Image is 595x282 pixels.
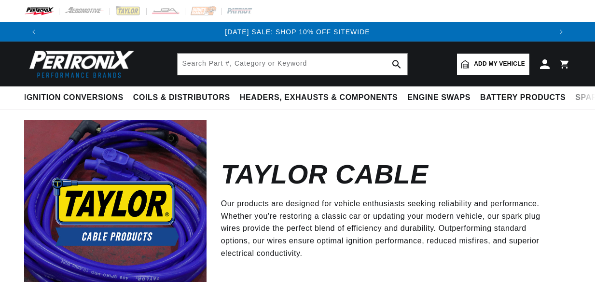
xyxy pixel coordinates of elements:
[402,86,475,109] summary: Engine Swaps
[24,86,128,109] summary: Ignition Conversions
[552,22,571,42] button: Translation missing: en.sections.announcements.next_announcement
[24,93,124,103] span: Ignition Conversions
[43,27,552,37] div: Announcement
[480,93,566,103] span: Battery Products
[475,86,570,109] summary: Battery Products
[457,54,529,75] a: Add my vehicle
[24,22,43,42] button: Translation missing: en.sections.announcements.previous_announcement
[386,54,407,75] button: search button
[225,28,370,36] a: [DATE] SALE: SHOP 10% OFF SITEWIDE
[240,93,398,103] span: Headers, Exhausts & Components
[133,93,230,103] span: Coils & Distributors
[235,86,402,109] summary: Headers, Exhausts & Components
[407,93,470,103] span: Engine Swaps
[474,59,525,69] span: Add my vehicle
[43,27,552,37] div: 1 of 3
[24,47,135,81] img: Pertronix
[221,163,429,186] h2: Taylor Cable
[178,54,407,75] input: Search Part #, Category or Keyword
[128,86,235,109] summary: Coils & Distributors
[221,197,556,259] p: Our products are designed for vehicle enthusiasts seeking reliability and performance. Whether yo...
